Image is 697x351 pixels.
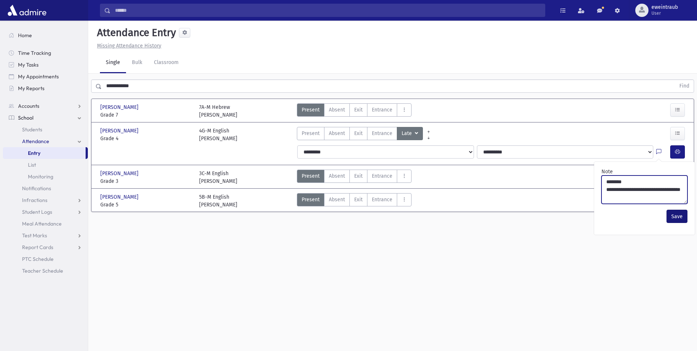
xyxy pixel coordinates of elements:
a: Report Cards [3,241,88,253]
span: Absent [329,172,345,180]
span: Notifications [22,185,51,192]
div: AttTypes [297,170,412,185]
span: Attendance [22,138,49,145]
span: Grade 7 [100,111,192,119]
span: My Reports [18,85,44,92]
a: Infractions [3,194,88,206]
span: Exit [354,106,363,114]
a: School [3,112,88,124]
span: School [18,114,33,121]
span: [PERSON_NAME] [100,103,140,111]
span: Exit [354,196,363,203]
a: Teacher Schedule [3,265,88,277]
button: Late [397,127,423,140]
span: Present [302,196,320,203]
span: Entrance [372,172,392,180]
div: 7A-M Hebrew [PERSON_NAME] [199,103,237,119]
button: Find [675,80,694,92]
label: Note [601,168,613,175]
button: Save [667,210,687,223]
a: Bulk [126,53,148,73]
span: Present [302,130,320,137]
u: Missing Attendance History [97,43,161,49]
a: Notifications [3,182,88,194]
a: Classroom [148,53,184,73]
span: Monitoring [28,173,53,180]
span: My Appointments [18,73,59,80]
a: My Reports [3,82,88,94]
span: Teacher Schedule [22,267,63,274]
div: 5B-M English [PERSON_NAME] [199,193,237,209]
span: eweintraub [651,4,678,10]
a: My Tasks [3,59,88,71]
span: PTC Schedule [22,256,54,262]
span: Student Logs [22,209,52,215]
div: 3C-M English [PERSON_NAME] [199,170,237,185]
span: Time Tracking [18,50,51,56]
a: Students [3,124,88,135]
span: Infractions [22,197,47,203]
div: AttTypes [297,127,423,142]
span: Absent [329,196,345,203]
a: Accounts [3,100,88,112]
span: Present [302,106,320,114]
span: Test Marks [22,232,47,239]
a: Missing Attendance History [94,43,161,49]
span: Home [18,32,32,39]
h5: Attendance Entry [94,26,176,39]
span: Grade 3 [100,177,192,185]
a: My Appointments [3,71,88,82]
span: Entry [28,150,40,156]
span: [PERSON_NAME] [100,127,140,135]
img: AdmirePro [6,3,48,18]
a: List [3,159,88,171]
a: Test Marks [3,230,88,241]
span: [PERSON_NAME] [100,170,140,177]
span: Meal Attendance [22,220,62,227]
div: AttTypes [297,103,412,119]
span: Entrance [372,130,392,137]
a: Student Logs [3,206,88,218]
span: Exit [354,172,363,180]
span: Present [302,172,320,180]
input: Search [111,4,545,17]
span: Absent [329,130,345,137]
a: Monitoring [3,171,88,182]
a: Attendance [3,135,88,147]
span: Report Cards [22,244,53,251]
span: Absent [329,106,345,114]
a: Entry [3,147,86,159]
a: Single [100,53,126,73]
span: Grade 4 [100,135,192,142]
span: User [651,10,678,16]
span: [PERSON_NAME] [100,193,140,201]
span: Entrance [372,196,392,203]
span: Accounts [18,103,39,109]
span: My Tasks [18,61,39,68]
a: PTC Schedule [3,253,88,265]
span: List [28,162,36,168]
span: Entrance [372,106,392,114]
div: 4G-M English [PERSON_NAME] [199,127,237,142]
span: Students [22,126,42,133]
a: Time Tracking [3,47,88,59]
div: AttTypes [297,193,412,209]
span: Late [402,130,413,138]
span: Exit [354,130,363,137]
span: Grade 5 [100,201,192,209]
a: Home [3,29,88,41]
a: Meal Attendance [3,218,88,230]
